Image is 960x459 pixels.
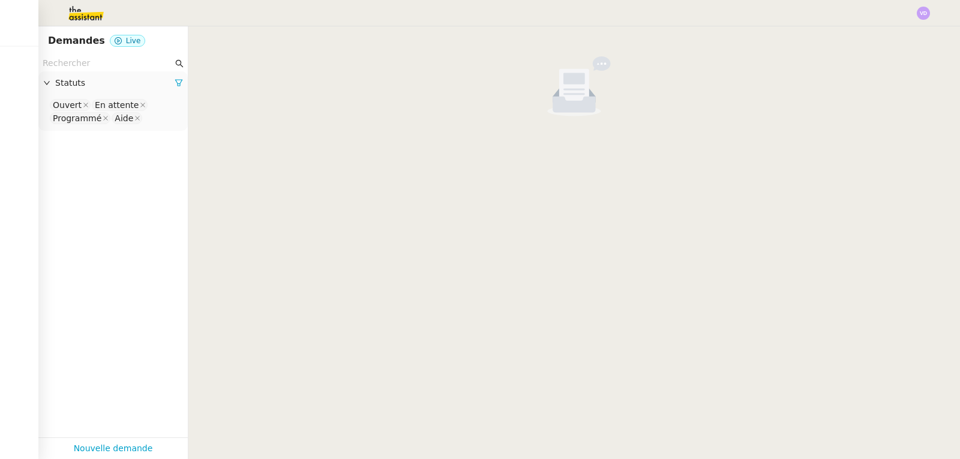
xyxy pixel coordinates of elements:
nz-page-header-title: Demandes [48,32,105,49]
span: Statuts [55,76,175,90]
a: Nouvelle demande [74,442,153,455]
nz-select-item: Ouvert [50,99,91,111]
img: svg [917,7,930,20]
input: Rechercher [43,56,173,70]
nz-select-item: Programmé [50,112,110,124]
div: Ouvert [53,100,82,110]
nz-select-item: En attente [92,99,148,111]
div: En attente [95,100,139,110]
span: Live [126,37,141,45]
nz-select-item: Aide [112,112,142,124]
div: Programmé [53,113,101,124]
div: Statuts [38,71,188,95]
div: Aide [115,113,133,124]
